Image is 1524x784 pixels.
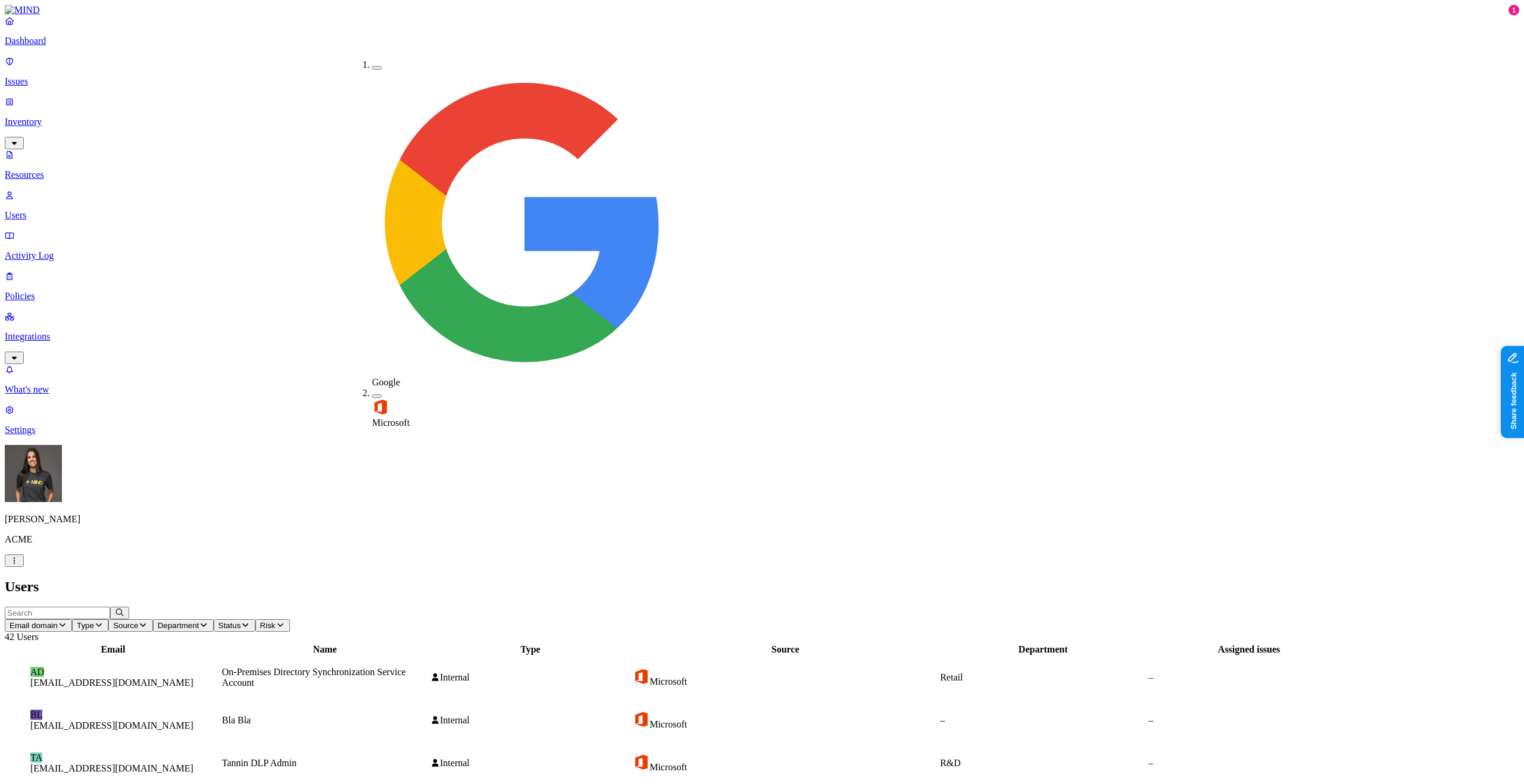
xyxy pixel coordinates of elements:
[5,445,62,502] img: Gal Cohen
[940,672,1146,683] div: Retail
[440,672,470,682] span: Internal
[1148,715,1153,725] span: –
[633,644,938,655] div: Source
[7,644,220,655] div: Email
[222,715,428,726] div: Bla Bla
[5,210,1519,221] p: Users
[1148,758,1153,768] span: –
[5,384,1519,395] p: What's new
[1148,644,1350,655] div: Assigned issues
[260,621,276,630] span: Risk
[372,418,410,428] span: Microsoft
[5,514,1519,525] p: [PERSON_NAME]
[5,534,1519,545] p: ACME
[5,36,1519,46] p: Dashboard
[1509,5,1519,15] div: 1
[5,96,1519,148] a: Inventory
[5,190,1519,221] a: Users
[633,754,649,770] img: office-365
[30,763,196,774] figcaption: [EMAIL_ADDRESS][DOMAIN_NAME]
[372,399,389,415] img: office-365
[5,76,1519,87] p: Issues
[649,762,687,772] span: Microsoft
[440,758,470,768] span: Internal
[649,676,687,686] span: Microsoft
[5,404,1519,435] a: Settings
[5,331,1519,342] p: Integrations
[5,250,1519,261] p: Activity Log
[372,377,400,387] span: Google
[1148,672,1153,682] span: –
[5,149,1519,180] a: Resources
[5,632,38,642] span: 42 Users
[10,621,58,630] span: Email domain
[5,56,1519,87] a: Issues
[77,621,94,630] span: Type
[5,271,1519,302] a: Policies
[5,607,110,619] input: Search
[222,644,428,655] div: Name
[30,667,44,677] span: AD
[633,668,649,685] img: office-365
[5,364,1519,395] a: What's new
[5,425,1519,435] p: Settings
[222,667,428,688] div: On-Premises Directory Synchronization Service Account
[5,579,1519,595] h2: Users
[30,720,196,731] figcaption: [EMAIL_ADDRESS][DOMAIN_NAME]
[218,621,241,630] span: Status
[440,715,470,725] span: Internal
[430,644,630,655] div: Type
[30,710,42,720] span: BL
[222,758,428,769] div: Tannin DLP Admin
[5,5,40,15] img: MIND
[5,291,1519,302] p: Policies
[372,70,677,375] img: google-workspace
[5,311,1519,362] a: Integrations
[940,715,945,725] span: –
[113,621,138,630] span: Source
[940,758,1146,769] div: R&D
[5,170,1519,180] p: Resources
[5,230,1519,261] a: Activity Log
[30,752,42,763] span: TA
[30,678,196,688] figcaption: [EMAIL_ADDRESS][DOMAIN_NAME]
[5,117,1519,127] p: Inventory
[633,711,649,727] img: office-365
[649,719,687,729] span: Microsoft
[940,644,1146,655] div: Department
[5,15,1519,46] a: Dashboard
[158,621,199,630] span: Department
[5,5,1519,15] a: MIND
